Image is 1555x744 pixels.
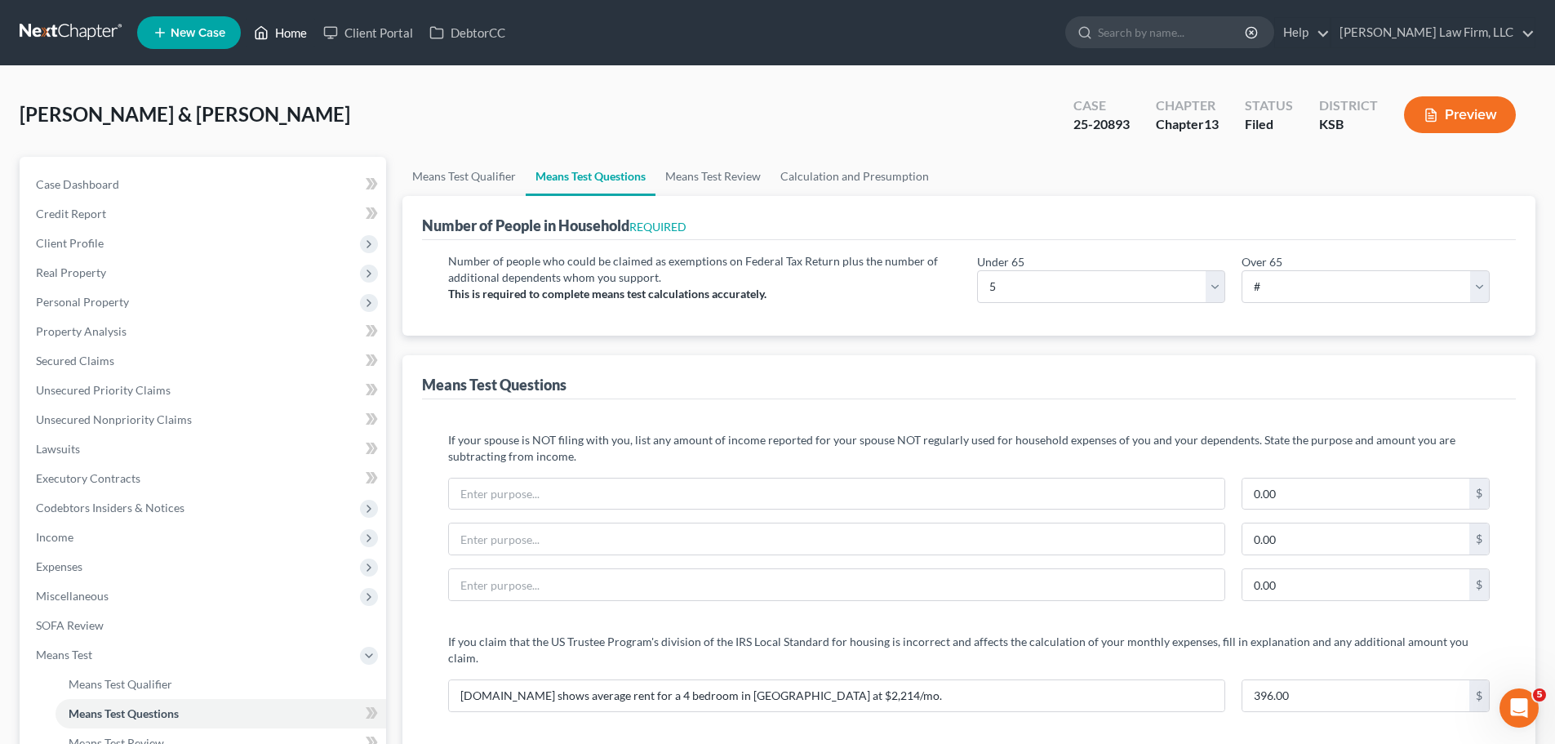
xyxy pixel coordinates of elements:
[402,157,526,196] a: Means Test Qualifier
[36,177,119,191] span: Case Dashboard
[1245,115,1293,134] div: Filed
[421,18,513,47] a: DebtorCC
[422,216,686,235] div: Number of People in Household
[448,287,766,301] strong: This is required to complete means test calculations accurately.
[1533,688,1546,702] span: 5
[36,648,92,662] span: Means Test
[36,236,104,250] span: Client Profile
[1469,523,1489,555] div: $
[1156,115,1219,134] div: Chapter
[448,634,1490,666] p: If you claim that the US Trustee Program's division of the IRS Local Standard for housing is inco...
[1098,17,1247,47] input: Search by name...
[36,589,109,603] span: Miscellaneous
[526,157,655,196] a: Means Test Questions
[1204,116,1219,131] span: 13
[36,471,140,485] span: Executory Contracts
[69,677,172,691] span: Means Test Qualifier
[1156,96,1219,115] div: Chapter
[56,670,386,699] a: Means Test Qualifier
[56,699,386,728] a: Means Test Questions
[449,523,1224,555] input: Enter purpose...
[629,220,686,234] span: REQUIRED
[23,376,386,405] a: Unsecured Priority Claims
[1073,115,1130,134] div: 25-20893
[23,464,386,493] a: Executory Contracts
[36,207,106,221] span: Credit Report
[1245,96,1293,115] div: Status
[36,324,127,338] span: Property Analysis
[449,479,1224,510] input: Enter purpose...
[23,199,386,229] a: Credit Report
[1469,680,1489,711] div: $
[1469,569,1489,600] div: $
[1404,96,1516,133] button: Preview
[36,442,80,456] span: Lawsuits
[36,383,171,397] span: Unsecured Priority Claims
[36,530,73,544] span: Income
[36,618,104,632] span: SOFA Review
[448,432,1490,465] p: If your spouse is NOT filing with you, list any amount of income reported for your spouse NOT reg...
[655,157,771,196] a: Means Test Review
[449,680,1224,711] input: Explanation for addtional amount...
[1319,96,1378,115] div: District
[23,405,386,434] a: Unsecured Nonpriority Claims
[36,559,82,573] span: Expenses
[171,27,225,39] span: New Case
[23,434,386,464] a: Lawsuits
[246,18,315,47] a: Home
[1331,18,1535,47] a: [PERSON_NAME] Law Firm, LLC
[315,18,421,47] a: Client Portal
[1242,569,1469,600] input: 0.00
[1242,253,1282,270] label: Over 65
[771,157,939,196] a: Calculation and Presumption
[1242,680,1469,711] input: 0.00
[1073,96,1130,115] div: Case
[1319,115,1378,134] div: KSB
[20,102,350,126] span: [PERSON_NAME] & [PERSON_NAME]
[1242,479,1469,510] input: 0.00
[36,412,192,426] span: Unsecured Nonpriority Claims
[36,501,184,515] span: Codebtors Insiders & Notices
[36,265,106,279] span: Real Property
[23,170,386,199] a: Case Dashboard
[1499,688,1539,728] iframe: Intercom live chat
[36,354,114,368] span: Secured Claims
[422,375,566,394] div: Means Test Questions
[1275,18,1330,47] a: Help
[36,295,129,309] span: Personal Property
[23,317,386,346] a: Property Analysis
[977,253,1024,270] label: Under 65
[23,346,386,376] a: Secured Claims
[69,706,179,720] span: Means Test Questions
[449,569,1224,600] input: Enter purpose...
[448,253,961,286] p: Number of people who could be claimed as exemptions on Federal Tax Return plus the number of addi...
[1242,523,1469,555] input: 0.00
[23,611,386,640] a: SOFA Review
[1469,479,1489,510] div: $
